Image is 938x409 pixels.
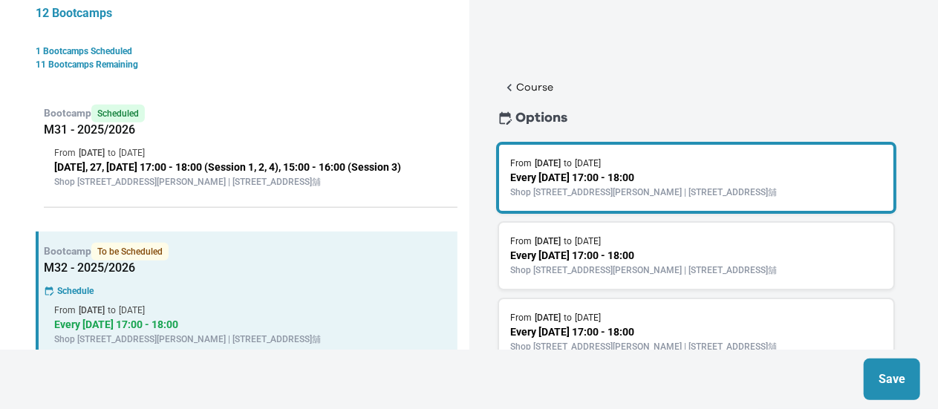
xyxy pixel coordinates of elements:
p: Every [DATE] 17:00 - 18:00 [511,324,882,340]
p: Every [DATE] 17:00 - 18:00 [511,248,882,264]
p: [DATE] [535,311,561,324]
button: Course [498,77,558,98]
p: [DATE] [535,157,561,170]
p: to [564,235,573,248]
p: [DATE] [576,311,602,324]
p: From [54,146,76,160]
p: From [54,304,76,317]
p: Schedule [57,284,94,298]
p: From [511,311,532,324]
p: [DATE] [79,146,105,160]
h5: M31 - 2025/2026 [44,122,457,137]
p: Every [DATE] 17:00 - 18:00 [54,317,447,333]
p: 11 Bootcamps Remaining [36,58,457,71]
p: [DATE] [576,235,602,248]
p: [DATE] [119,146,145,160]
span: To be Scheduled [91,243,169,261]
span: Scheduled [91,105,145,122]
h5: M32 - 2025/2026 [44,261,457,275]
p: Shop [STREET_ADDRESS][PERSON_NAME] | [STREET_ADDRESS]舖 [511,340,882,353]
p: Options [515,108,567,128]
p: [DATE] [119,304,145,317]
p: Bootcamp [44,243,457,261]
p: to [108,304,116,317]
p: From [511,235,532,248]
p: Shop [STREET_ADDRESS][PERSON_NAME] | [STREET_ADDRESS]舖 [54,175,447,189]
p: Bootcamp [44,105,457,122]
p: to [108,146,116,160]
h5: 12 Bootcamps [36,6,457,21]
p: Every [DATE] 17:00 - 18:00 [511,170,882,186]
p: Course [517,80,554,95]
p: [DATE], 27, [DATE] 17:00 - 18:00 (Session 1, 2, 4), 15:00 - 16:00 (Session 3) [54,160,447,175]
p: 1 Bootcamps Scheduled [36,45,457,58]
p: Shop [STREET_ADDRESS][PERSON_NAME] | [STREET_ADDRESS]舖 [511,264,882,277]
p: From [511,157,532,170]
p: Shop [STREET_ADDRESS][PERSON_NAME] | [STREET_ADDRESS]舖 [511,186,882,199]
p: Save [879,370,905,388]
p: to [564,157,573,170]
p: [DATE] [79,304,105,317]
p: [DATE] [535,235,561,248]
p: Shop [STREET_ADDRESS][PERSON_NAME] | [STREET_ADDRESS]舖 [54,333,447,346]
p: to [564,311,573,324]
button: Save [864,359,920,400]
p: [DATE] [576,157,602,170]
